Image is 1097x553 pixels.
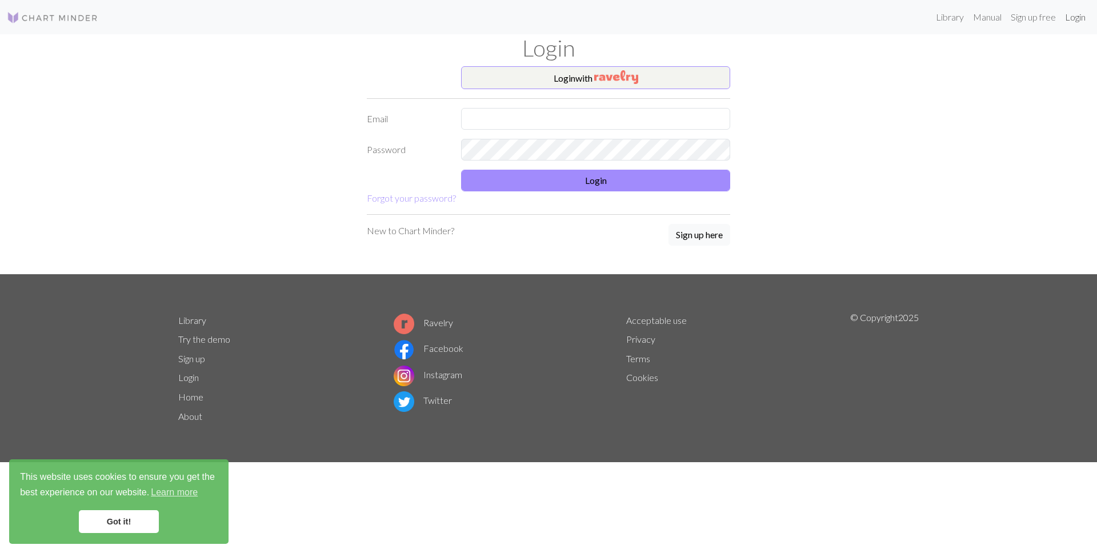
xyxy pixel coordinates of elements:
a: Login [178,372,199,383]
img: Logo [7,11,98,25]
a: Try the demo [178,334,230,344]
a: Sign up [178,353,205,364]
a: Instagram [394,369,462,380]
a: Ravelry [394,317,453,328]
a: Acceptable use [626,315,687,326]
a: Cookies [626,372,658,383]
a: Library [931,6,968,29]
p: © Copyright 2025 [850,311,919,426]
img: Ravelry logo [394,314,414,334]
a: Home [178,391,203,402]
button: Loginwith [461,66,730,89]
a: Facebook [394,343,463,354]
img: Twitter logo [394,391,414,412]
a: Privacy [626,334,655,344]
button: Login [461,170,730,191]
img: Facebook logo [394,339,414,360]
label: Password [360,139,454,161]
button: Sign up here [668,224,730,246]
a: Library [178,315,206,326]
a: Login [1060,6,1090,29]
a: Forgot your password? [367,193,456,203]
div: cookieconsent [9,459,229,544]
h1: Login [171,34,926,62]
a: Manual [968,6,1006,29]
img: Instagram logo [394,366,414,386]
p: New to Chart Minder? [367,224,454,238]
a: About [178,411,202,422]
a: Twitter [394,395,452,406]
a: learn more about cookies [149,484,199,501]
span: This website uses cookies to ensure you get the best experience on our website. [20,470,218,501]
a: dismiss cookie message [79,510,159,533]
a: Terms [626,353,650,364]
img: Ravelry [594,70,638,84]
a: Sign up free [1006,6,1060,29]
label: Email [360,108,454,130]
a: Sign up here [668,224,730,247]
